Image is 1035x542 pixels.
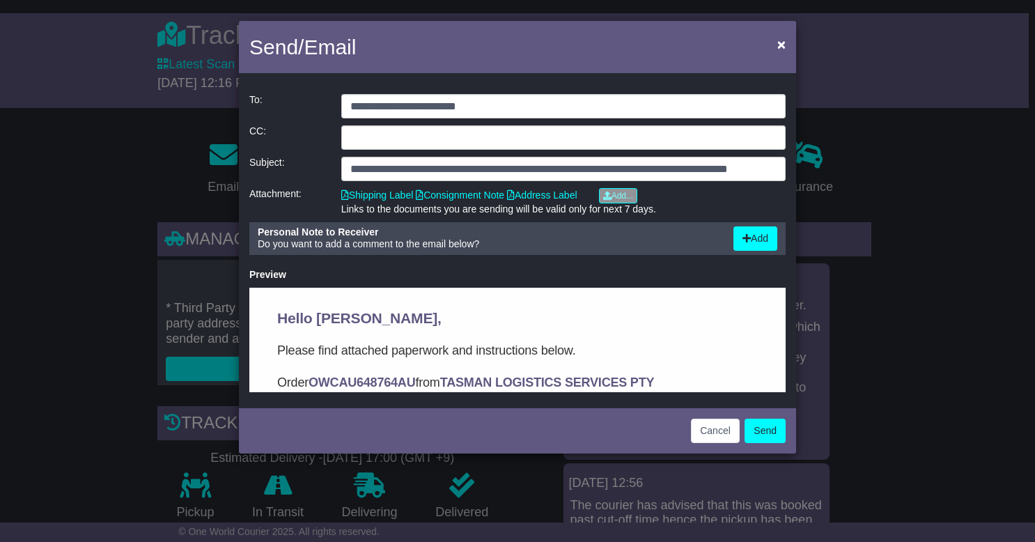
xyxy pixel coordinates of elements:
a: Address Label [507,189,577,201]
strong: OWCAU648764AU [59,88,166,102]
div: Links to the documents you are sending will be valid only for next 7 days. [341,203,786,215]
div: Do you want to add a comment to the email below? [251,226,726,251]
div: Personal Note to Receiver [258,226,719,238]
div: Preview [249,269,786,281]
p: Order from to . In this email you’ll find important information about your order, and what you ne... [28,85,508,144]
button: Close [770,30,793,59]
a: Shipping Label [341,189,414,201]
button: Add [733,226,777,251]
strong: TASMAN LOGISTICS SERVICES PTY LTD [28,88,405,121]
p: Please find attached paperwork and instructions below. [28,53,508,72]
div: To: [242,94,334,118]
span: × [777,36,786,52]
button: Send [745,419,786,443]
button: Cancel [691,419,740,443]
a: Consignment Note [416,189,504,201]
div: Attachment: [242,188,334,215]
a: Add... [599,188,637,203]
span: Hello [PERSON_NAME], [28,22,192,38]
h4: Send/Email [249,31,356,63]
div: Subject: [242,157,334,181]
div: CC: [242,125,334,150]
